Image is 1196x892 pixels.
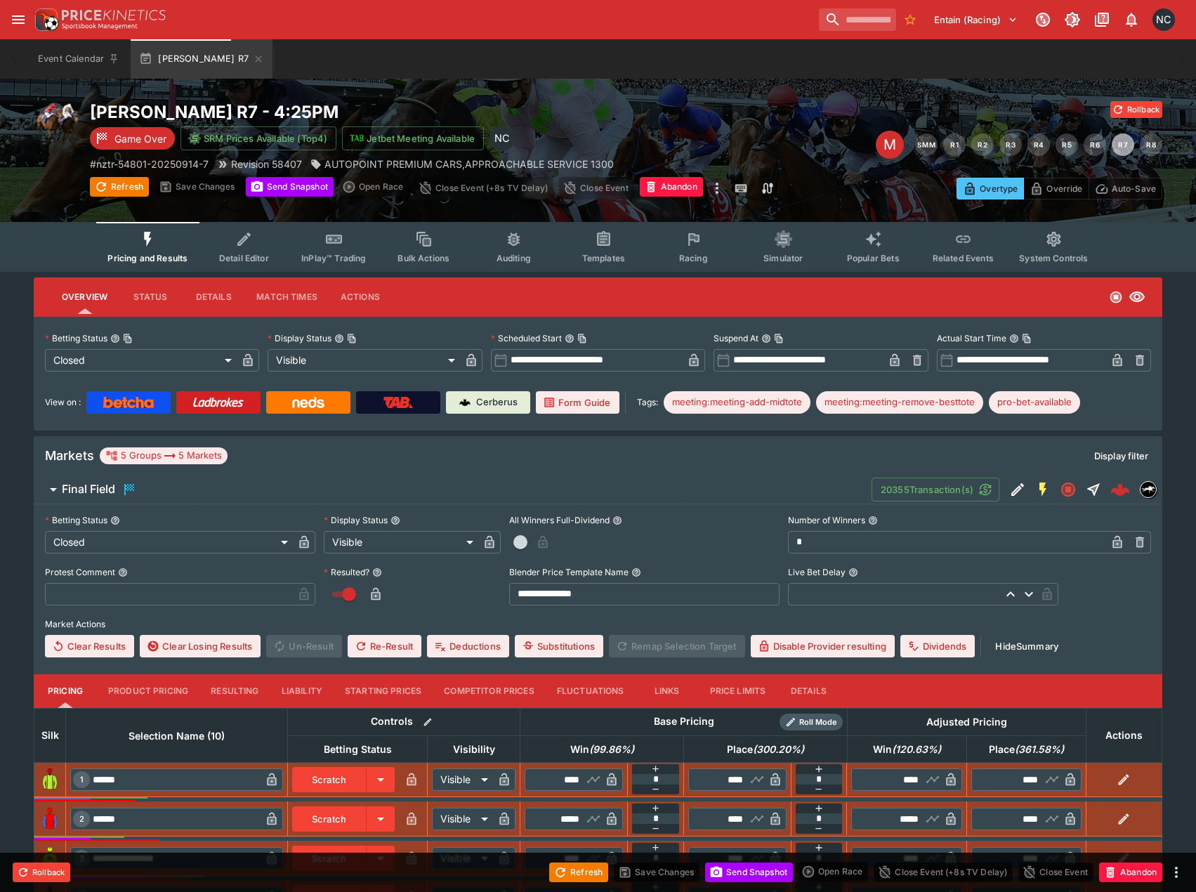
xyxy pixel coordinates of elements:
[432,847,493,870] div: Visible
[549,863,608,882] button: Refresh
[1110,480,1130,499] div: 2fe55a34-af07-4de0-9c25-1ed13d65a285
[62,482,115,497] h6: Final Field
[648,713,720,730] div: Base Pricing
[788,566,846,578] p: Live Bet Delay
[446,391,530,414] a: Cerberus
[857,741,957,758] span: Win(120.63%)
[971,133,994,156] button: R2
[799,862,868,881] div: split button
[308,741,407,758] span: Betting Status
[1086,708,1162,762] th: Actions
[292,846,367,871] button: Scratch
[34,475,872,504] button: Final Field
[6,7,31,32] button: open drawer
[350,131,364,145] img: jetbet-logo.svg
[432,768,493,791] div: Visible
[77,814,87,824] span: 2
[489,126,515,151] div: Nick Conway
[301,253,366,263] span: InPlay™ Trading
[794,716,843,728] span: Roll Mode
[266,635,341,657] span: Un-Result
[943,133,966,156] button: R1
[77,775,86,785] span: 1
[372,568,382,577] button: Resulted?
[999,133,1022,156] button: R3
[1086,445,1157,467] button: Display filter
[1060,7,1085,32] button: Toggle light/dark mode
[763,253,803,263] span: Simulator
[664,395,810,409] span: meeting:meeting-add-midtote
[103,397,154,408] img: Betcha
[515,635,603,657] button: Substitutions
[491,332,562,344] p: Scheduled Start
[348,635,421,657] span: Re-Result
[780,714,843,730] div: Show/hide Price Roll mode configuration.
[329,280,392,314] button: Actions
[640,179,703,193] span: Mark an event as closed and abandoned.
[957,178,1024,199] button: Overtype
[816,395,983,409] span: meeting:meeting-remove-besttote
[1023,178,1089,199] button: Override
[107,253,188,263] span: Pricing and Results
[268,332,331,344] p: Display Status
[45,566,115,578] p: Protest Comment
[459,397,471,408] img: Cerberus
[816,391,983,414] div: Betting Target: cerberus
[1112,181,1156,196] p: Auto-Save
[582,253,625,263] span: Templates
[1141,482,1156,497] img: nztr
[97,674,199,708] button: Product Pricing
[1110,101,1162,118] button: Rollback
[39,847,61,870] img: runner 3
[1148,4,1179,35] button: Nick Conway
[892,741,941,758] em: ( 120.63 %)
[324,531,478,553] div: Visible
[699,674,777,708] button: Price Limits
[509,514,610,526] p: All Winners Full-Dividend
[90,101,626,123] h2: Copy To Clipboard
[182,280,245,314] button: Details
[180,126,336,150] button: SRM Prices Available (Top4)
[383,397,413,408] img: TabNZ
[1084,133,1106,156] button: R6
[140,635,261,657] button: Clear Losing Results
[1056,133,1078,156] button: R5
[438,741,511,758] span: Visibility
[751,635,895,657] button: Disable Provider resulting
[876,131,904,159] div: Edit Meeting
[397,253,449,263] span: Bulk Actions
[45,349,237,372] div: Closed
[427,635,509,657] button: Deductions
[1030,477,1056,502] button: SGM Enabled
[131,39,272,79] button: [PERSON_NAME] R7
[980,181,1018,196] p: Overtype
[1015,741,1064,758] em: ( 361.58 %)
[347,334,357,343] button: Copy To Clipboard
[114,131,166,146] p: Game Over
[868,516,878,525] button: Number of Winners
[270,674,334,708] button: Liability
[497,253,531,263] span: Auditing
[926,8,1026,31] button: Select Tenant
[199,674,270,708] button: Resulting
[973,741,1079,758] span: Place(361.58%)
[1022,334,1032,343] button: Copy To Clipboard
[31,6,59,34] img: PriceKinetics Logo
[1030,7,1056,32] button: Connected to PK
[788,514,865,526] p: Number of Winners
[62,10,166,20] img: PriceKinetics
[110,334,120,343] button: Betting StatusCopy To Clipboard
[390,516,400,525] button: Display Status
[1089,7,1115,32] button: Documentation
[39,808,61,830] img: runner 2
[324,514,388,526] p: Display Status
[1005,477,1030,502] button: Edit Detail
[45,614,1151,635] label: Market Actions
[987,635,1067,657] button: HideSummary
[324,566,369,578] p: Resulted?
[292,397,324,408] img: Neds
[90,157,209,171] p: Copy To Clipboard
[45,391,81,414] label: View on :
[1140,481,1157,498] div: nztr
[1099,863,1162,882] button: Abandon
